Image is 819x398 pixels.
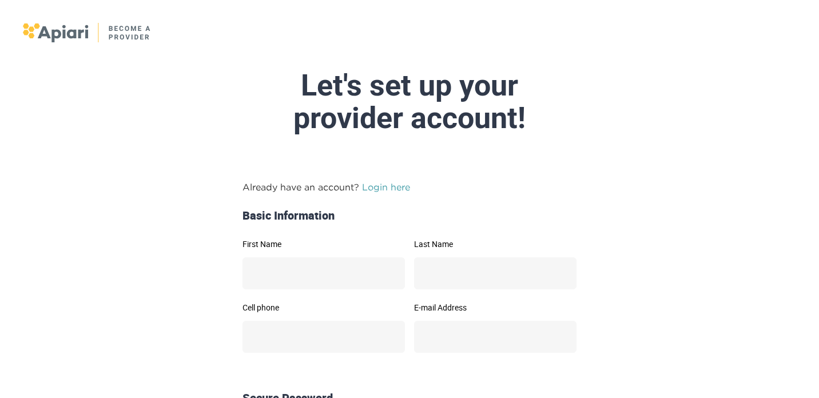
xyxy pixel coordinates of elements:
[242,240,405,248] label: First Name
[140,69,679,134] div: Let's set up your provider account!
[23,23,152,42] img: logo
[238,208,581,224] div: Basic Information
[242,304,405,312] label: Cell phone
[414,240,577,248] label: Last Name
[414,304,577,312] label: E-mail Address
[362,182,410,192] a: Login here
[242,180,577,194] p: Already have an account?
